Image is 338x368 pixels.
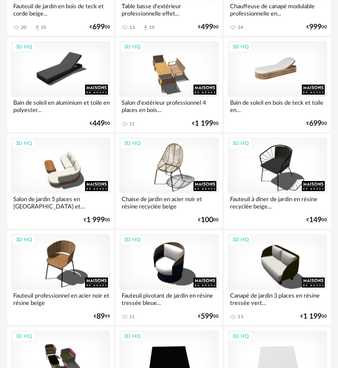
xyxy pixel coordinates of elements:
[94,314,110,320] div: € 99
[228,193,327,212] div: Fauteuil à dîner de jardin en résine recyclée beige...
[238,314,243,320] div: 13
[116,37,222,132] a: 3D HQ Salon d'extérieur professionnel 4 places en bois... 11 €1 19900
[228,235,253,246] div: 3D HQ
[11,0,110,19] div: Fauteuil de jardin en bois de teck et corde beige...
[198,314,219,320] div: € 00
[228,290,327,308] div: Canapé de jardin 3 places en résine tressée vert...
[21,25,27,30] div: 20
[142,24,149,31] span: Download icon
[116,230,222,325] a: 3D HQ Fauteuil pivotant de jardin en résine tressée bleue... 11 €59900
[300,314,327,320] div: € 00
[92,121,105,127] span: 449
[119,97,219,115] div: Salon d'extérieur professionnel 4 places en bois...
[228,138,253,149] div: 3D HQ
[228,97,327,115] div: Bain de soleil en bois de teck et toile en...
[7,37,114,132] a: 3D HQ Bain de soleil en aluminium et toile en polyester... €44900
[7,134,114,229] a: 3D HQ Salon de jardin 5 places en [GEOGRAPHIC_DATA] et... €1 99900
[303,314,322,320] span: 1 199
[201,217,213,223] span: 100
[228,331,253,342] div: 3D HQ
[224,134,331,229] a: 3D HQ Fauteuil à dîner de jardin en résine recyclée beige... €14900
[90,24,110,30] div: € 00
[11,138,36,149] div: 3D HQ
[224,37,331,132] a: 3D HQ Bain de soleil en bois de teck et toile en... €69900
[11,290,110,308] div: Fauteuil professionnel en acier noir et résine beige
[198,217,219,223] div: € 00
[306,217,327,223] div: € 00
[120,331,145,342] div: 3D HQ
[120,235,145,246] div: 3D HQ
[90,121,110,127] div: € 00
[41,25,46,30] div: 10
[129,314,135,320] div: 11
[84,217,110,223] div: € 00
[306,121,327,127] div: € 00
[201,314,213,320] span: 599
[119,290,219,308] div: Fauteuil pivotant de jardin en résine tressée bleue...
[34,24,41,31] span: Download icon
[116,134,222,229] a: 3D HQ Chaise de jardin en acier noir et résine recyclée beige €10000
[309,121,322,127] span: 699
[201,24,213,30] span: 499
[129,25,135,30] div: 13
[198,24,219,30] div: € 00
[238,25,243,30] div: 24
[120,42,145,53] div: 3D HQ
[119,193,219,212] div: Chaise de jardin en acier noir et résine recyclée beige
[119,0,219,19] div: Table basse d'extérieur professionnelle effet...
[11,331,36,342] div: 3D HQ
[192,121,219,127] div: € 00
[195,121,213,127] span: 1 199
[11,235,36,246] div: 3D HQ
[11,42,36,53] div: 3D HQ
[120,138,145,149] div: 3D HQ
[149,25,155,30] div: 10
[309,24,322,30] span: 999
[306,24,327,30] div: € 00
[97,314,105,320] span: 89
[309,217,322,223] span: 149
[11,193,110,212] div: Salon de jardin 5 places en [GEOGRAPHIC_DATA] et...
[228,0,327,19] div: Chauffeuse de canapé modulable professionnelle en...
[92,24,105,30] span: 699
[228,42,253,53] div: 3D HQ
[86,217,105,223] span: 1 999
[7,230,114,325] a: 3D HQ Fauteuil professionnel en acier noir et résine beige €8999
[11,97,110,115] div: Bain de soleil en aluminium et toile en polyester...
[224,230,331,325] a: 3D HQ Canapé de jardin 3 places en résine tressée vert... 13 €1 19900
[129,121,135,127] div: 11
